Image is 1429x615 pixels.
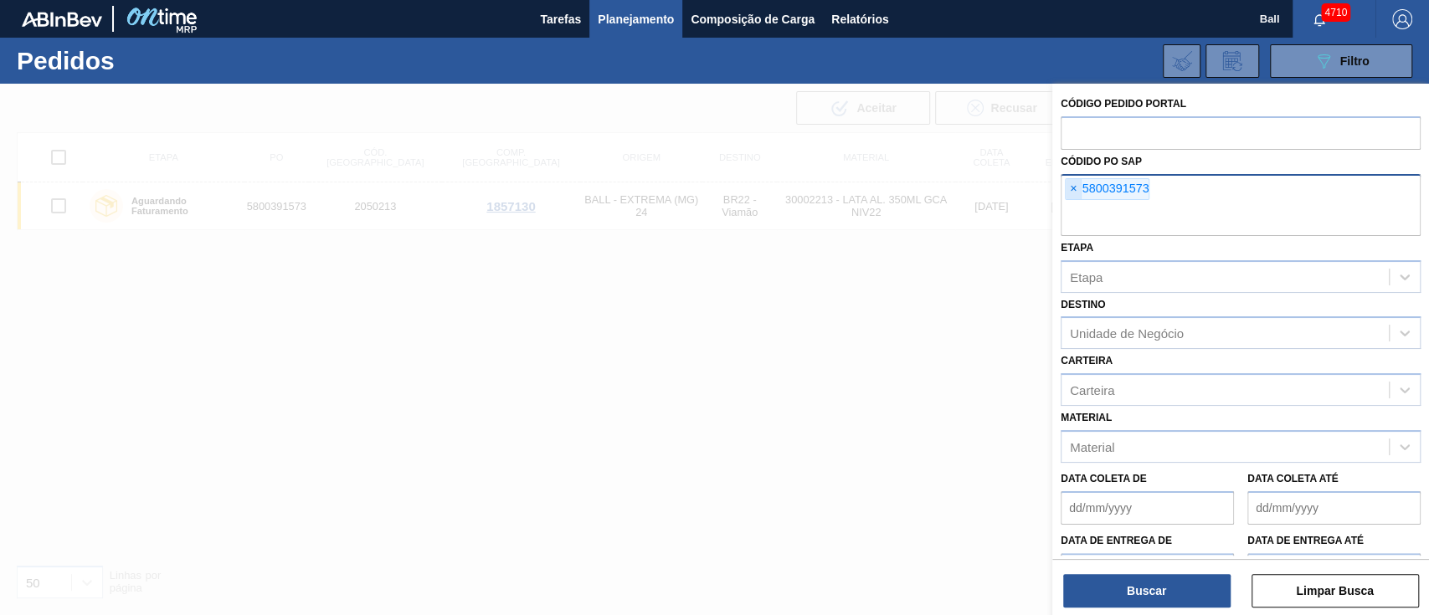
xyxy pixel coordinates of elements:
label: Material [1061,412,1112,423]
h1: Pedidos [17,51,262,70]
label: Data coleta até [1247,473,1338,484]
input: dd/mm/yyyy [1061,491,1234,525]
label: Carteira [1061,355,1113,366]
div: Solicitação de Revisão de Pedidos [1205,44,1259,78]
label: Código Pedido Portal [1061,98,1186,110]
span: Composição de Carga [691,9,815,29]
span: 4710 [1321,3,1350,22]
span: Planejamento [598,9,674,29]
div: 5800391573 [1065,178,1149,200]
button: Notificações [1293,8,1346,31]
label: Destino [1061,299,1105,310]
span: Tarefas [540,9,581,29]
div: Carteira [1070,383,1114,397]
div: Material [1070,439,1114,454]
label: Data de Entrega até [1247,535,1364,546]
div: Importar Negociações dos Pedidos [1163,44,1200,78]
img: Logout [1392,9,1412,29]
input: dd/mm/yyyy [1247,553,1421,587]
input: dd/mm/yyyy [1247,491,1421,525]
div: Unidade de Negócio [1070,326,1184,341]
img: TNhmsLtSVTkK8tSr43FrP2fwEKptu5GPRR3wAAAABJRU5ErkJggg== [22,12,102,27]
span: Relatórios [831,9,888,29]
span: Filtro [1340,54,1370,68]
label: Data de Entrega de [1061,535,1172,546]
button: Filtro [1270,44,1412,78]
div: Etapa [1070,269,1103,284]
label: Data coleta de [1061,473,1146,484]
label: Etapa [1061,242,1093,254]
span: × [1066,179,1082,199]
label: Códido PO SAP [1061,156,1142,167]
input: dd/mm/yyyy [1061,553,1234,587]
